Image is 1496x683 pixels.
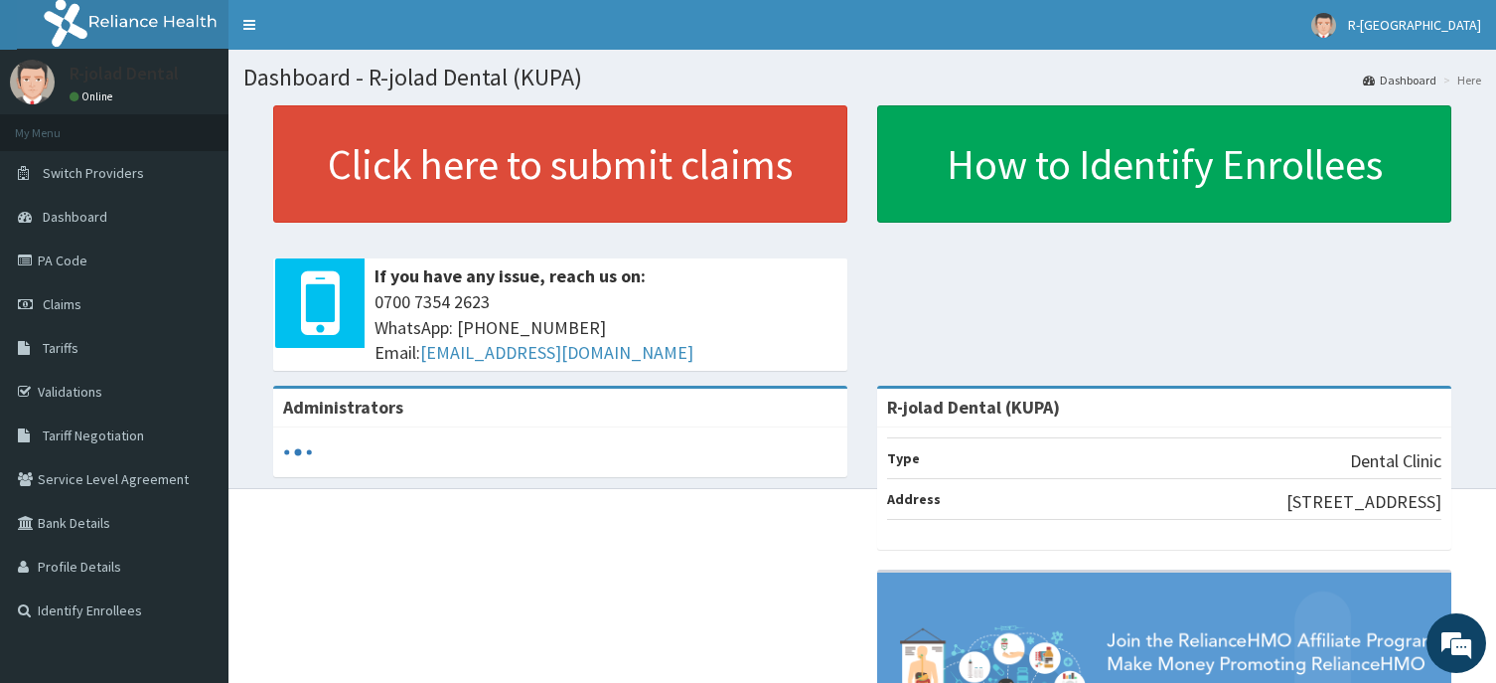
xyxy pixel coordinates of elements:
[374,264,646,287] b: If you have any issue, reach us on:
[1350,448,1441,474] p: Dental Clinic
[887,490,941,508] b: Address
[1363,72,1436,88] a: Dashboard
[887,396,1060,419] strong: R-jolad Dental (KUPA)
[1438,72,1481,88] li: Here
[43,164,144,182] span: Switch Providers
[273,105,847,223] a: Click here to submit claims
[70,65,179,83] p: R-jolad Dental
[374,289,837,366] span: 0700 7354 2623 WhatsApp: [PHONE_NUMBER] Email:
[283,396,403,419] b: Administrators
[283,437,313,467] svg: audio-loading
[43,295,81,313] span: Claims
[1348,16,1481,34] span: R-[GEOGRAPHIC_DATA]
[420,341,693,364] a: [EMAIL_ADDRESS][DOMAIN_NAME]
[1286,489,1441,515] p: [STREET_ADDRESS]
[43,427,144,444] span: Tariff Negotiation
[877,105,1451,223] a: How to Identify Enrollees
[887,449,920,467] b: Type
[243,65,1481,90] h1: Dashboard - R-jolad Dental (KUPA)
[43,208,107,226] span: Dashboard
[70,89,117,103] a: Online
[43,339,78,357] span: Tariffs
[10,60,55,104] img: User Image
[1311,13,1336,38] img: User Image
